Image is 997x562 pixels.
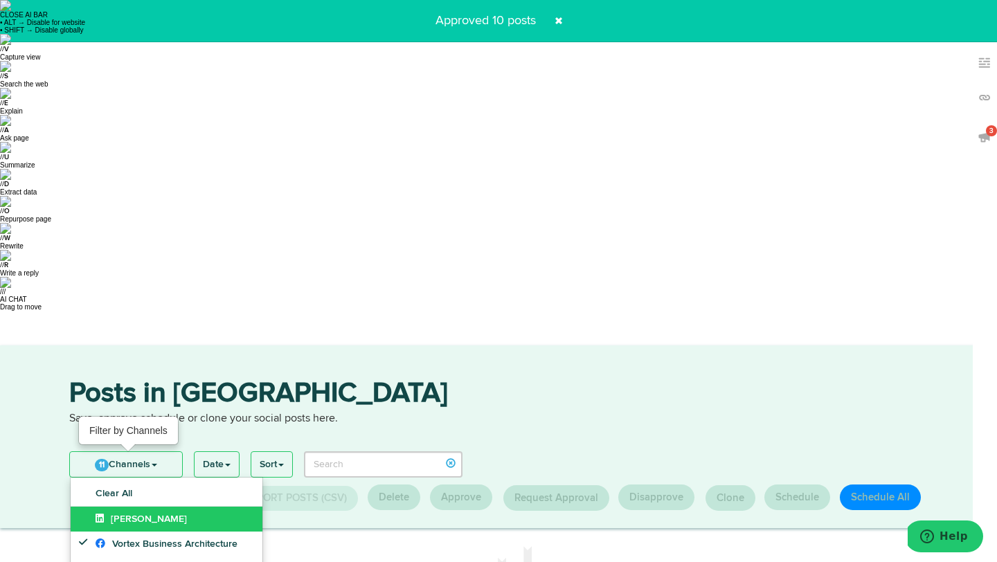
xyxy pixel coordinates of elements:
div: Filter by Channels [80,417,177,444]
button: Approve [430,484,492,510]
a: Date [195,452,239,477]
span: Request Approval [514,493,598,503]
a: Sort [251,452,292,477]
a: Clear All [71,481,262,506]
span: Vortex Business Architecture [96,539,237,549]
p: Save, approve schedule or clone your social posts here. [69,411,928,427]
span: [PERSON_NAME] [96,514,187,524]
button: Disapprove [618,484,694,510]
button: Schedule [764,484,830,510]
button: Request Approval [503,485,609,511]
button: Export Posts (CSV) [233,486,358,511]
button: Schedule All [840,484,921,510]
a: 11Channels [70,452,182,477]
span: Clone [717,493,744,503]
iframe: Opens a widget where you can find more information [908,520,983,555]
h3: Posts in [GEOGRAPHIC_DATA] [69,380,928,411]
button: Clone [706,485,755,511]
span: 11 [95,459,109,471]
input: Search [304,451,462,478]
button: Delete [368,484,420,510]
